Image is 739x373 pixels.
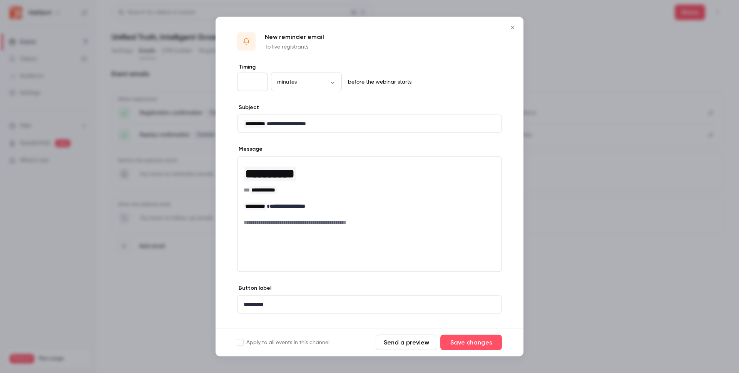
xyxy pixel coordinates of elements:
[271,78,342,86] div: minutes
[505,20,520,35] button: Close
[237,104,259,111] label: Subject
[237,63,502,71] label: Timing
[265,43,324,51] p: To live registrants
[237,284,271,292] label: Button label
[376,335,437,350] button: Send a preview
[237,296,502,313] div: editor
[237,339,329,346] label: Apply to all events in this channel
[237,115,502,133] div: editor
[237,145,262,153] label: Message
[265,32,324,42] p: New reminder email
[345,78,411,86] p: before the webinar starts
[440,335,502,350] button: Save changes
[237,157,502,231] div: editor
